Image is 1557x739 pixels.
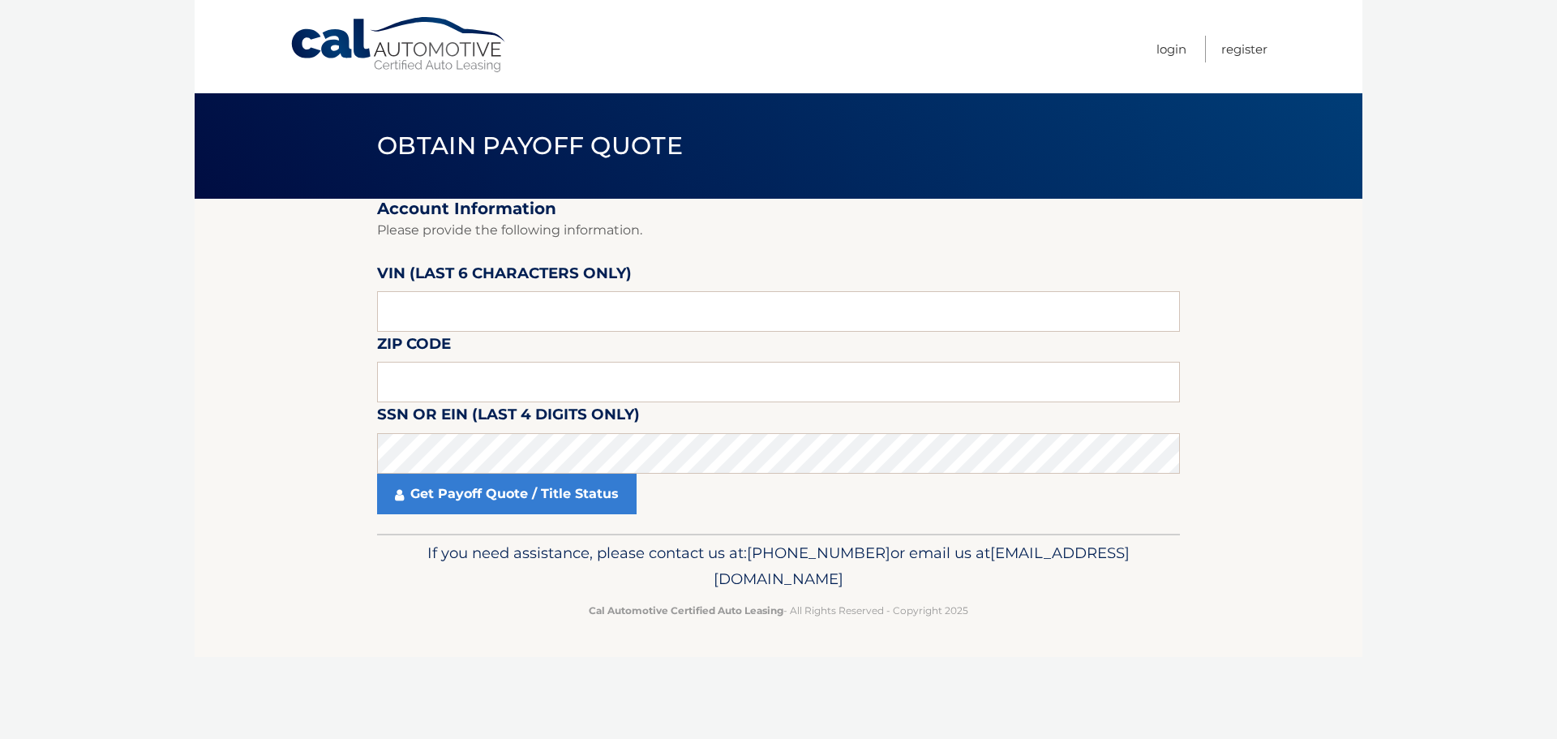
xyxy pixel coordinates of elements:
a: Register [1221,36,1267,62]
span: [PHONE_NUMBER] [747,544,890,562]
label: Zip Code [377,332,451,362]
p: Please provide the following information. [377,219,1180,242]
label: SSN or EIN (last 4 digits only) [377,402,640,432]
a: Login [1156,36,1186,62]
a: Get Payoff Quote / Title Status [377,474,637,514]
p: - All Rights Reserved - Copyright 2025 [388,602,1169,619]
strong: Cal Automotive Certified Auto Leasing [589,604,783,617]
span: Obtain Payoff Quote [377,131,683,161]
a: Cal Automotive [290,16,508,74]
label: VIN (last 6 characters only) [377,261,632,291]
p: If you need assistance, please contact us at: or email us at [388,540,1169,592]
h2: Account Information [377,199,1180,219]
